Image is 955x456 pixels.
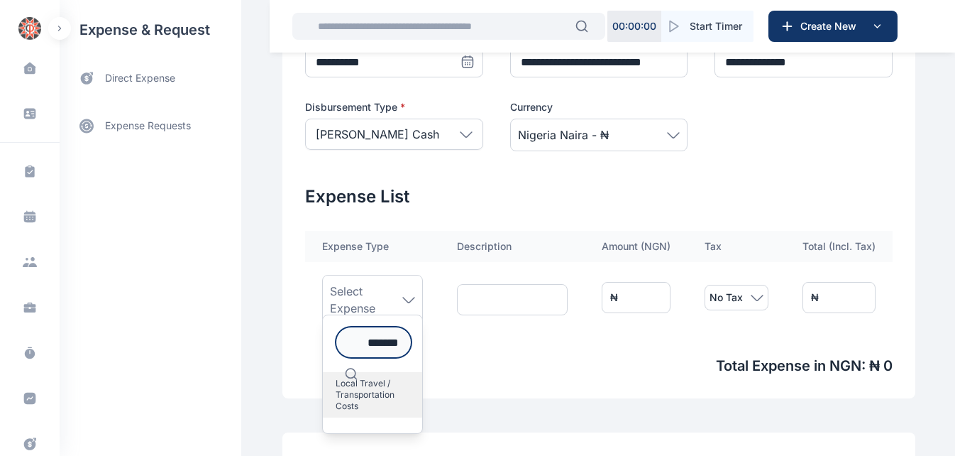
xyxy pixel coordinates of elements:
span: Local Travel / Transportation Costs [336,378,398,412]
span: Select Expense [330,283,402,317]
p: 00 : 00 : 00 [612,19,656,33]
label: Disbursement Type [305,100,483,114]
th: Amount ( NGN ) [585,231,688,262]
span: Total Expense in NGN : ₦ 0 [305,356,893,376]
div: ₦ [610,291,618,305]
span: direct expense [105,71,175,86]
span: Create New [795,19,868,33]
a: expense requests [60,109,241,143]
div: expense requests [60,97,241,143]
button: Create New [768,11,898,42]
button: Start Timer [661,11,753,42]
h2: Expense List [305,185,893,208]
span: Currency [510,100,553,114]
div: ₦ [811,291,819,305]
span: Nigeria Naira - ₦ [518,126,609,143]
span: Start Timer [690,19,742,33]
span: No Tax [710,289,743,306]
th: Expense Type [305,231,440,262]
p: [PERSON_NAME] Cash [316,126,439,143]
th: Total (Incl. Tax) [785,231,893,262]
th: Description [440,231,585,262]
th: Tax [688,231,785,262]
a: direct expense [60,60,241,97]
